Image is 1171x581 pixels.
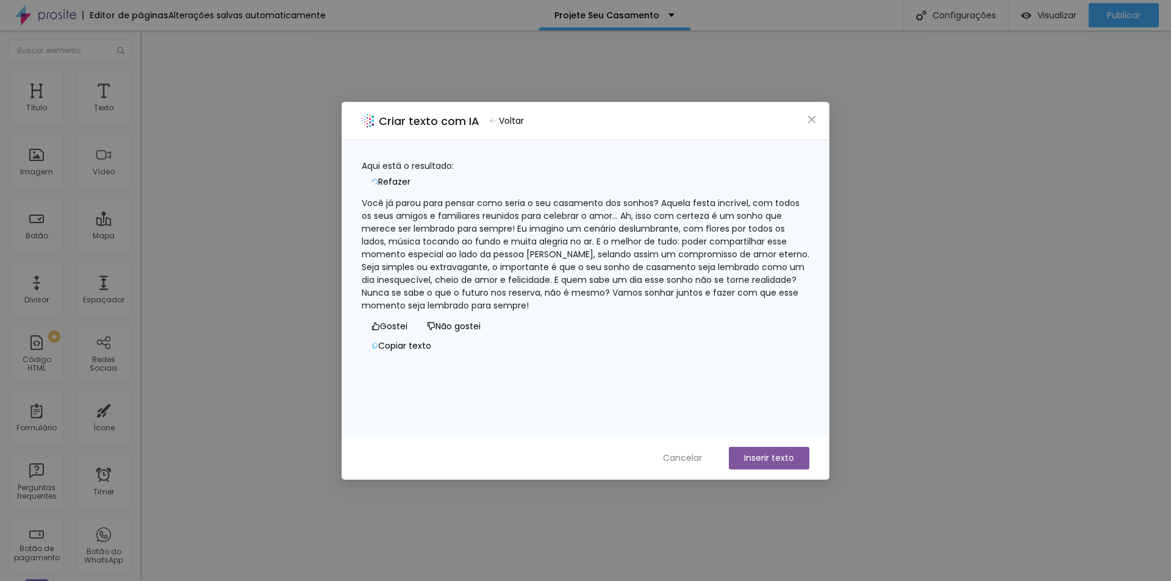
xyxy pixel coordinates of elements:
[378,176,410,188] span: Refazer
[417,317,490,337] button: Não gostei
[651,447,714,469] button: Cancelar
[379,113,479,129] h2: Criar texto com IA
[663,452,702,465] span: Cancelar
[362,317,417,337] button: Gostei
[499,115,524,127] span: Voltar
[427,322,435,330] span: dislike
[371,322,380,330] span: like
[362,337,441,356] button: Copiar texto
[362,160,809,173] div: Aqui está o resultado:
[484,112,529,130] button: Voltar
[362,173,420,192] button: Refazer
[729,447,809,469] button: Inserir texto
[807,115,817,124] span: close
[806,113,818,126] button: Close
[362,197,809,312] div: Você já parou para pensar como seria o seu casamento dos sonhos? Aquela festa incrível, com todos...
